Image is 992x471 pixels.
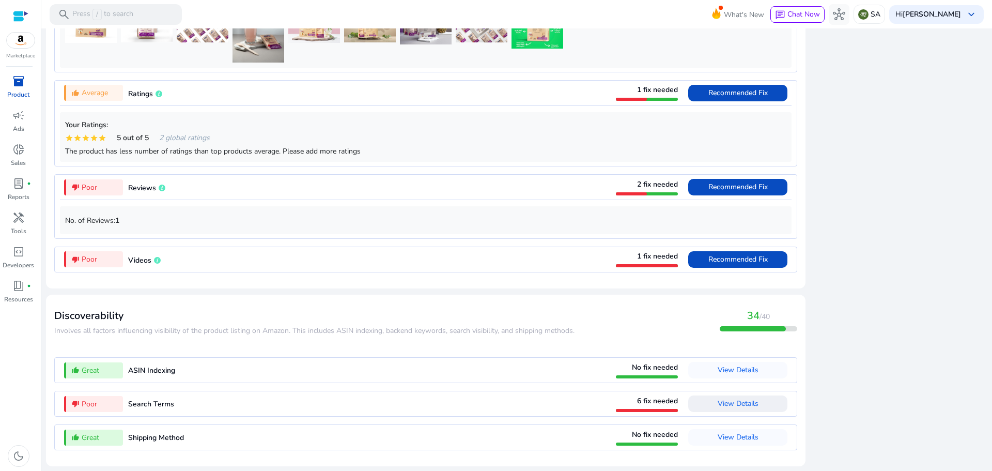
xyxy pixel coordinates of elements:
span: book_4 [12,280,25,292]
span: 5 out of 5 [117,132,149,143]
p: Product [7,90,29,99]
span: 34 [747,309,760,323]
span: Reviews [128,183,156,193]
mat-icon: star [65,134,73,142]
span: campaign [12,109,25,121]
mat-icon: star [73,134,82,142]
p: Developers [3,261,34,270]
span: fiber_manual_record [27,284,31,288]
p: Resources [4,295,33,304]
span: No fix needed [632,362,678,372]
span: donut_small [12,143,25,156]
span: Poor [82,254,97,265]
mat-icon: thumb_down_alt [71,255,80,264]
span: View Details [718,365,758,375]
span: Average [82,87,108,98]
mat-icon: star [90,134,98,142]
p: SA [871,5,880,23]
button: Recommended Fix [688,251,787,268]
button: View Details [688,396,787,412]
span: / [92,9,102,20]
button: chatChat Now [770,6,825,23]
span: fiber_manual_record [27,181,31,186]
p: Tools [11,226,26,236]
span: Great [82,365,99,376]
mat-icon: star [82,134,90,142]
span: ​​Involves all factors influencing visibility of the product listing on Amazon. This includes ASI... [54,326,575,336]
b: 1 [115,216,119,225]
span: Great [82,432,99,443]
span: 2 fix needed [637,179,678,189]
mat-icon: thumb_down_alt [71,400,80,408]
span: Ratings [128,89,153,99]
span: Poor [82,182,97,193]
p: No. of Reviews: [65,215,786,226]
mat-icon: star [98,134,106,142]
span: dark_mode [12,450,25,462]
p: Hi [895,11,961,18]
div: The product has less number of ratings than top products average. Please add more ratings [65,146,786,157]
img: sa.svg [858,9,869,20]
p: Sales [11,158,26,168]
span: ASIN Indexing [128,366,175,375]
mat-icon: thumb_down_alt [71,183,80,191]
span: /40 [760,312,770,322]
mat-icon: thumb_up_alt [71,433,80,442]
span: 1 fix needed [637,85,678,95]
span: Search Terms [128,399,174,409]
img: amazon.svg [7,33,35,48]
span: 2 global ratings [159,132,210,143]
span: Videos [128,255,151,265]
span: Recommended Fix [708,182,768,192]
span: search [58,8,70,21]
button: View Details [688,362,787,378]
p: Press to search [72,9,133,20]
button: Recommended Fix [688,179,787,195]
b: [PERSON_NAME] [903,9,961,19]
p: Marketplace [6,52,35,60]
span: lab_profile [12,177,25,190]
span: View Details [718,399,758,408]
p: Ads [13,124,24,133]
span: hub [833,8,845,21]
h5: Your Ratings: [65,121,786,130]
span: Shipping Method [128,433,184,443]
span: code_blocks [12,246,25,258]
span: Recommended Fix [708,88,768,98]
mat-icon: thumb_up_alt [71,366,80,374]
span: Chat Now [787,9,820,19]
span: keyboard_arrow_down [965,8,978,21]
span: 1 fix needed [637,251,678,261]
mat-icon: thumb_up_alt [71,89,80,97]
h3: Discoverability [54,310,575,322]
span: inventory_2 [12,75,25,87]
button: Recommended Fix [688,85,787,101]
span: No fix needed [632,430,678,439]
p: Reports [8,192,29,202]
span: chat [775,10,785,20]
span: 6 fix needed [637,396,678,406]
span: Recommended Fix [708,254,768,264]
span: View Details [718,432,758,442]
span: What's New [724,6,764,24]
button: hub [829,4,849,25]
span: Poor [82,399,97,409]
button: View Details [688,429,787,446]
span: handyman [12,211,25,224]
